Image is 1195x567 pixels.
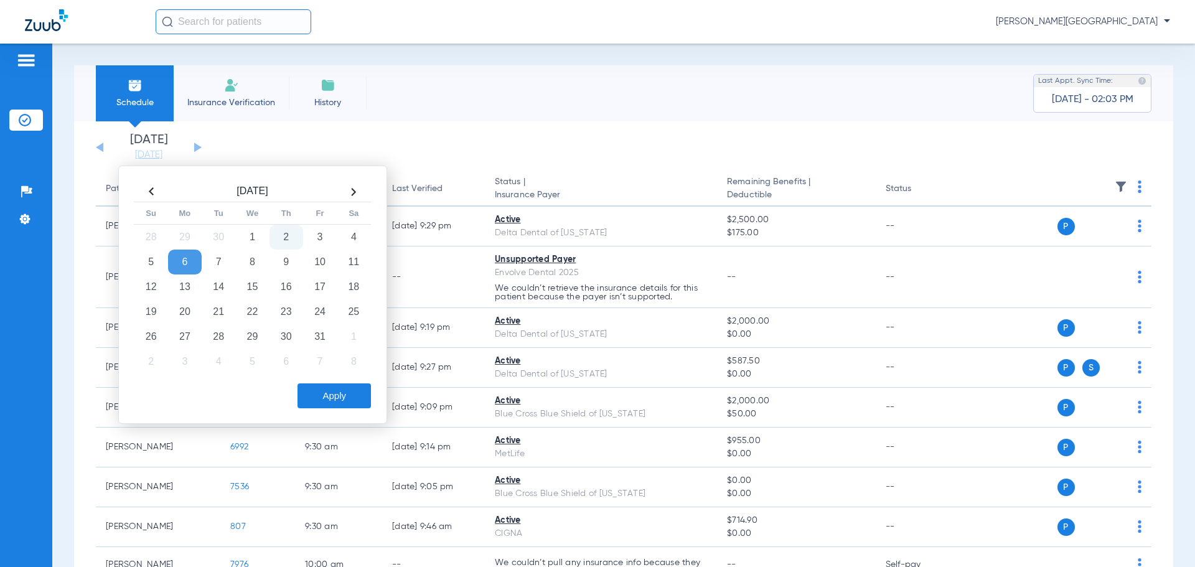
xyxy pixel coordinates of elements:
[1115,180,1127,193] img: filter.svg
[876,308,960,348] td: --
[1057,359,1075,377] span: P
[727,434,865,448] span: $955.00
[727,408,865,421] span: $50.00
[382,207,485,246] td: [DATE] 9:29 PM
[727,514,865,527] span: $714.90
[392,182,443,195] div: Last Verified
[495,434,707,448] div: Active
[495,487,707,500] div: Blue Cross Blue Shield of [US_STATE]
[1057,218,1075,235] span: P
[1138,180,1141,193] img: group-dot-blue.svg
[1138,361,1141,373] img: group-dot-blue.svg
[495,514,707,527] div: Active
[1138,271,1141,283] img: group-dot-blue.svg
[382,308,485,348] td: [DATE] 9:19 PM
[1057,399,1075,416] span: P
[382,507,485,547] td: [DATE] 9:46 AM
[495,355,707,368] div: Active
[295,428,382,467] td: 9:30 AM
[1138,77,1146,85] img: last sync help info
[1057,439,1075,456] span: P
[392,182,475,195] div: Last Verified
[295,467,382,507] td: 9:30 AM
[382,388,485,428] td: [DATE] 9:09 PM
[96,467,220,507] td: [PERSON_NAME]
[727,355,865,368] span: $587.50
[1057,479,1075,496] span: P
[1138,401,1141,413] img: group-dot-blue.svg
[1052,93,1133,106] span: [DATE] - 02:03 PM
[485,172,717,207] th: Status |
[717,172,875,207] th: Remaining Benefits |
[106,182,210,195] div: Patient Name
[382,246,485,308] td: --
[495,189,707,202] span: Insurance Payer
[106,182,161,195] div: Patient Name
[495,266,707,279] div: Envolve Dental 2025
[727,315,865,328] span: $2,000.00
[1057,319,1075,337] span: P
[382,348,485,388] td: [DATE] 9:27 PM
[230,522,246,531] span: 807
[16,53,36,68] img: hamburger-icon
[25,9,68,31] img: Zuub Logo
[876,172,960,207] th: Status
[96,507,220,547] td: [PERSON_NAME]
[96,428,220,467] td: [PERSON_NAME]
[382,467,485,507] td: [DATE] 9:05 PM
[1138,321,1141,334] img: group-dot-blue.svg
[156,9,311,34] input: Search for patients
[1138,220,1141,232] img: group-dot-blue.svg
[162,16,173,27] img: Search Icon
[727,213,865,227] span: $2,500.00
[298,96,357,109] span: History
[1138,441,1141,453] img: group-dot-blue.svg
[382,428,485,467] td: [DATE] 9:14 PM
[183,96,279,109] span: Insurance Verification
[1082,359,1100,377] span: S
[1138,480,1141,493] img: group-dot-blue.svg
[727,328,865,341] span: $0.00
[111,149,186,161] a: [DATE]
[876,388,960,428] td: --
[727,487,865,500] span: $0.00
[495,368,707,381] div: Delta Dental of [US_STATE]
[727,448,865,461] span: $0.00
[727,474,865,487] span: $0.00
[495,527,707,540] div: CIGNA
[495,213,707,227] div: Active
[495,408,707,421] div: Blue Cross Blue Shield of [US_STATE]
[727,227,865,240] span: $175.00
[727,527,865,540] span: $0.00
[876,467,960,507] td: --
[224,78,239,93] img: Manual Insurance Verification
[495,328,707,341] div: Delta Dental of [US_STATE]
[727,368,865,381] span: $0.00
[727,273,736,281] span: --
[495,474,707,487] div: Active
[876,246,960,308] td: --
[105,96,164,109] span: Schedule
[495,253,707,266] div: Unsupported Payer
[298,383,371,408] button: Apply
[321,78,335,93] img: History
[168,182,337,202] th: [DATE]
[1057,518,1075,536] span: P
[1138,520,1141,533] img: group-dot-blue.svg
[876,428,960,467] td: --
[1038,75,1113,87] span: Last Appt. Sync Time:
[295,507,382,547] td: 9:30 AM
[111,134,186,161] li: [DATE]
[876,507,960,547] td: --
[727,395,865,408] span: $2,000.00
[495,315,707,328] div: Active
[876,348,960,388] td: --
[876,207,960,246] td: --
[727,189,865,202] span: Deductible
[495,448,707,461] div: MetLife
[128,78,143,93] img: Schedule
[495,227,707,240] div: Delta Dental of [US_STATE]
[495,284,707,301] p: We couldn’t retrieve the insurance details for this patient because the payer isn’t supported.
[996,16,1170,28] span: [PERSON_NAME][GEOGRAPHIC_DATA]
[230,482,249,491] span: 7536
